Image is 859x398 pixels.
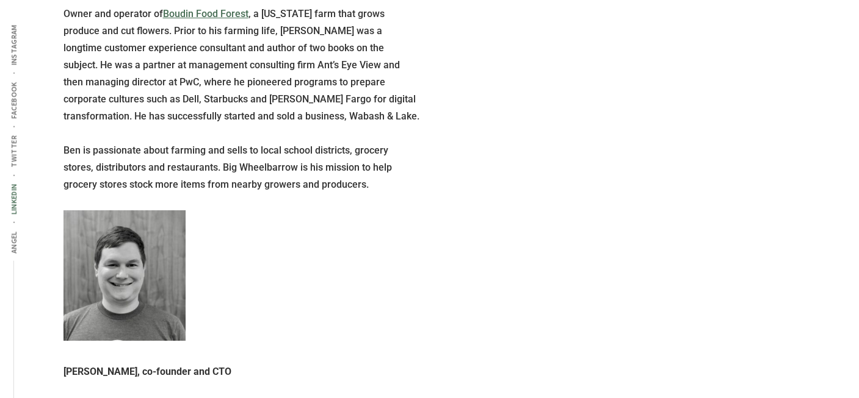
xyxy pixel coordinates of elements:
[7,176,20,222] a: LinkedIn
[63,142,420,193] p: Ben is passionate about farming and sells to local school districts, grocery stores, distributors...
[9,82,18,119] span: Facebook
[7,128,20,175] a: Twitter
[9,183,18,215] span: LinkedIn
[9,231,18,254] span: Angel
[7,224,20,261] a: Angel
[63,366,231,377] strong: [PERSON_NAME], co-founder and CTO
[9,24,18,65] span: Instagram
[7,17,20,73] a: Instagram
[163,8,248,20] a: Boudin Food Forest
[9,135,18,168] span: Twitter
[7,74,20,126] a: Facebook
[63,5,420,125] p: Owner and operator of , a [US_STATE] farm that grows produce and cut flowers. Prior to his farmin...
